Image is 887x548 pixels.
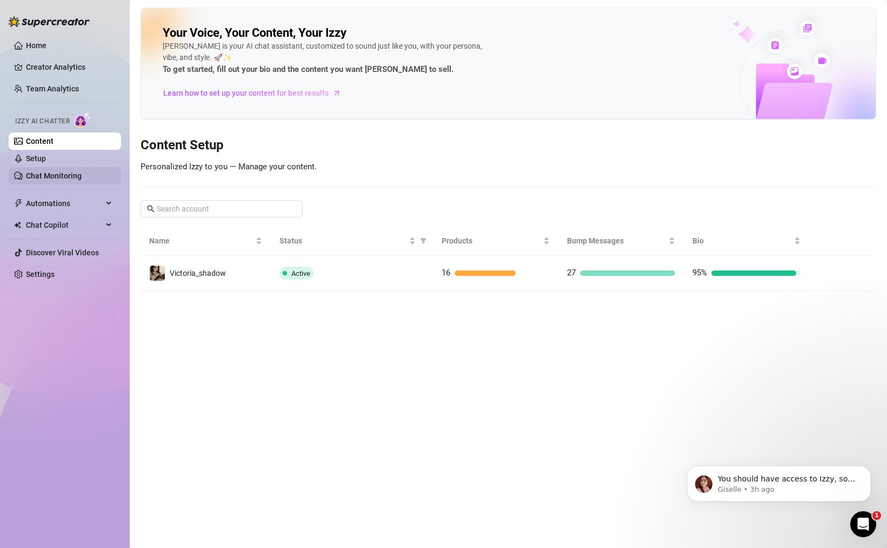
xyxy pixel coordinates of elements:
[163,84,349,102] a: Learn how to set up your content for best results
[163,25,346,41] h2: Your Voice, Your Content, Your Izzy
[9,16,90,27] img: logo-BBDzfeDw.svg
[26,216,103,234] span: Chat Copilot
[567,235,666,247] span: Bump Messages
[26,41,46,50] a: Home
[141,162,317,171] span: Personalized Izzy to you — Manage your content.
[671,443,887,519] iframe: Intercom notifications message
[26,137,54,146] a: Content
[26,270,55,279] a: Settings
[26,84,79,93] a: Team Analytics
[74,112,91,128] img: AI Chatter
[331,88,342,98] span: arrow-right
[271,226,434,256] th: Status
[26,58,112,76] a: Creator Analytics
[442,268,450,278] span: 16
[872,511,881,520] span: 1
[157,203,288,215] input: Search account
[150,266,165,281] img: Victoria_shadow
[279,235,408,247] span: Status
[567,268,576,278] span: 27
[147,205,155,213] span: search
[163,64,453,74] strong: To get started, fill out your bio and the content you want [PERSON_NAME] to sell.
[433,226,558,256] th: Products
[26,154,46,163] a: Setup
[14,221,21,229] img: Chat Copilot
[420,237,426,244] span: filter
[163,41,487,76] div: [PERSON_NAME] is your AI chat assistant, customized to sound just like you, with your persona, vi...
[558,226,684,256] th: Bump Messages
[14,199,23,208] span: thunderbolt
[850,511,876,537] iframe: Intercom live chat
[708,9,876,119] img: ai-chatter-content-library-cLFOSyPT.png
[163,87,329,99] span: Learn how to set up your content for best results
[684,226,809,256] th: Bio
[149,235,254,247] span: Name
[418,233,429,249] span: filter
[141,226,271,256] th: Name
[26,171,82,180] a: Chat Monitoring
[26,195,103,212] span: Automations
[442,235,541,247] span: Products
[291,269,310,278] span: Active
[26,248,99,257] a: Discover Viral Videos
[170,269,226,278] span: Victoria_shadow
[141,137,876,154] h3: Content Setup
[692,235,792,247] span: Bio
[15,116,70,127] span: Izzy AI Chatter
[692,268,707,278] span: 95%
